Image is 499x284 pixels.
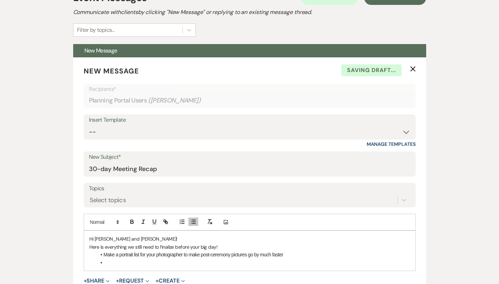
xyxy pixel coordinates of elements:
[84,47,117,54] span: New Message
[96,251,410,258] li: Make a portrait list for your photographer to make post-ceremony pictures go by much faster
[90,196,126,205] div: Select topics
[155,278,185,284] button: Create
[89,184,410,194] label: Topics
[89,235,410,243] p: Hi [PERSON_NAME] and [PERSON_NAME]!
[116,278,119,284] span: +
[367,141,416,147] a: Manage Templates
[155,278,159,284] span: +
[84,278,110,284] button: Share
[89,115,410,125] div: Insert Template
[77,26,115,34] div: Filter by topics...
[148,96,201,105] span: ( [PERSON_NAME] )
[89,94,410,107] div: Planning Portal Users
[341,64,402,76] span: Saving draft...
[73,8,426,16] h2: Communicate with clients by clicking "New Message" or replying to an existing message thread.
[89,243,410,251] p: Here is everything we still need to finalize before your big day!
[116,278,149,284] button: Request
[84,66,139,76] span: New Message
[89,85,410,94] p: Recipients*
[84,278,87,284] span: +
[89,152,410,162] label: New Subject*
